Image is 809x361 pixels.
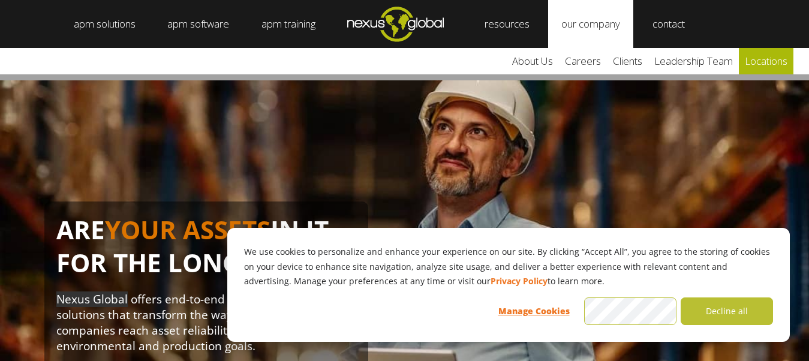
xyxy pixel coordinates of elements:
p: We use cookies to personalize and enhance your experience on our site. By clicking “Accept All”, ... [244,245,773,289]
a: about us [506,48,559,74]
button: Manage Cookies [488,297,580,325]
div: Cookie banner [227,228,790,342]
button: Accept all [584,297,676,325]
p: Nexus Global offers end-to-end asset management solutions that transform the way asset intensive ... [56,291,356,354]
a: clients [607,48,648,74]
a: leadership team [648,48,739,74]
a: locations [739,48,793,74]
h1: ARE IN IT FOR THE LONG HAUL? [56,213,356,291]
span: YOUR ASSETS [105,212,270,246]
button: Decline all [681,297,773,325]
a: careers [559,48,607,74]
a: Privacy Policy [491,274,548,289]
